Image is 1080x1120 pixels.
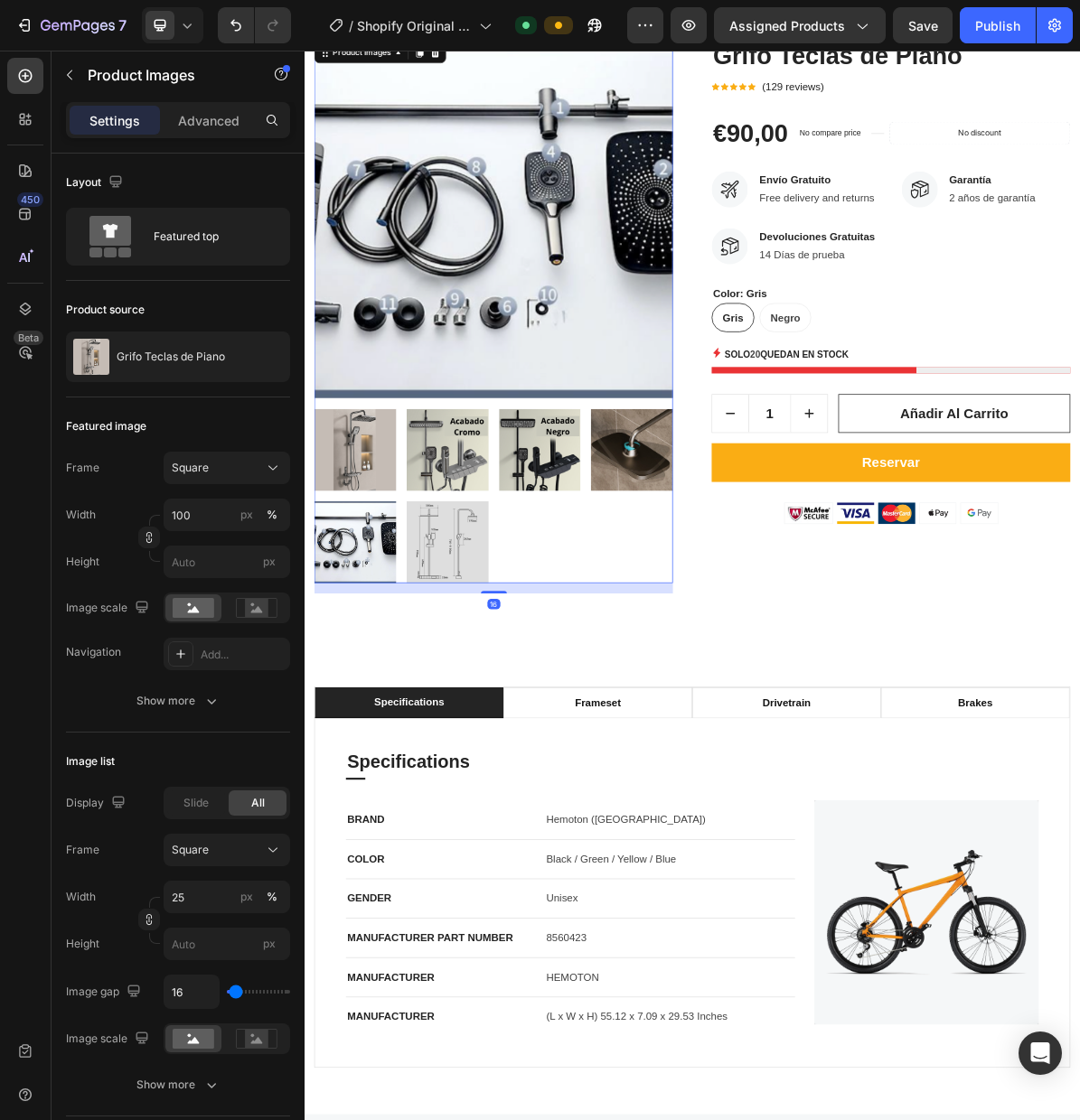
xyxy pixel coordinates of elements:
[66,753,115,770] div: Image list
[66,418,146,434] div: Featured image
[570,481,621,534] button: decrement
[636,275,798,297] p: 14 Días de prueba
[66,842,99,858] label: Frame
[267,507,277,523] div: %
[902,196,1022,218] p: 2 años de garantía
[201,647,286,663] div: Add...
[66,644,121,660] div: Navigation
[261,886,283,908] button: px
[261,504,283,526] button: px
[338,1065,684,1087] p: Hemoton ([GEOGRAPHIC_DATA])
[975,16,1020,35] div: Publish
[256,767,274,781] div: 16
[640,40,727,61] p: (129 reviews)
[681,481,731,534] button: increment
[893,7,953,43] button: Save
[780,562,861,591] p: Reservar
[636,171,797,192] p: Envío Gratuito
[88,64,241,86] p: Product Images
[66,1069,290,1101] button: Show more
[17,192,43,207] div: 450
[833,493,984,522] p: Añadir al carrito
[624,418,638,433] span: 20
[66,171,127,195] div: Layout
[585,366,614,381] span: Gris
[902,171,1022,192] p: Garantía
[911,899,964,926] div: brakes
[267,889,277,905] div: %
[95,898,198,925] div: specifications
[714,7,886,43] button: Assigned Products
[178,111,239,130] p: Advanced
[305,51,1080,1120] iframe: Design area
[60,979,1025,1012] p: Specifications
[236,886,258,908] button: %
[136,1076,221,1094] div: Show more
[747,481,1071,535] button: Añadir al carrito
[154,216,264,257] div: Featured top
[118,14,127,36] p: 7
[652,366,693,381] span: Negro
[375,899,445,926] div: frameset
[66,460,99,476] label: Frame
[164,834,290,866] button: Square
[835,169,886,219] img: Alt Image
[357,16,472,35] span: Shopify Original Product Template
[66,302,145,318] div: Product source
[638,899,711,926] div: drivetrain
[671,632,971,663] img: Alt Image
[172,842,209,858] span: Square
[66,791,129,816] div: Display
[7,7,135,43] button: 7
[263,937,276,950] span: px
[66,554,99,570] label: Height
[136,692,221,710] div: Show more
[960,7,1036,43] button: Publish
[263,555,276,568] span: px
[236,504,258,526] button: %
[218,7,291,43] div: Undo/Redo
[240,507,253,523] div: px
[164,546,290,578] input: px
[908,18,938,33] span: Save
[66,980,145,1004] div: Image gap
[89,111,140,130] p: Settings
[240,889,253,905] div: px
[66,685,290,717] button: Show more
[833,493,984,522] div: Rich Text Editor. Editing area: main
[569,169,620,219] img: Alt Image
[251,795,265,811] span: All
[60,1065,305,1087] p: BRAND
[172,460,209,476] span: Square
[164,928,290,960] input: px
[349,16,353,35] span: /
[692,110,778,121] p: No compare price
[164,881,290,913] input: px%
[636,250,798,272] p: Devoluciones Gratuitas
[164,452,290,484] button: Square
[587,416,761,435] p: SOLO QUEDAN EN STOCK
[729,16,845,35] span: Assigned Products
[569,328,649,353] legend: Color: Gris
[621,481,681,534] input: quantity
[164,975,219,1008] input: Auto
[73,339,109,375] img: product feature img
[780,562,861,591] div: Rich Text Editor. Editing area: main
[914,107,974,124] p: No discount
[636,196,797,218] p: Free delivery and returns
[66,1027,153,1051] div: Image scale
[66,596,153,621] div: Image scale
[569,248,620,299] img: Alt Image
[66,507,96,523] label: Width
[569,549,1071,603] button: Reservar
[66,889,96,905] label: Width
[14,331,43,345] div: Beta
[117,350,225,363] p: Grifo Teclas de Piano
[164,499,290,531] input: px%
[66,936,99,952] label: Height
[1019,1031,1062,1075] div: Open Intercom Messenger
[183,795,209,811] span: Slide
[569,92,678,140] div: €90,00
